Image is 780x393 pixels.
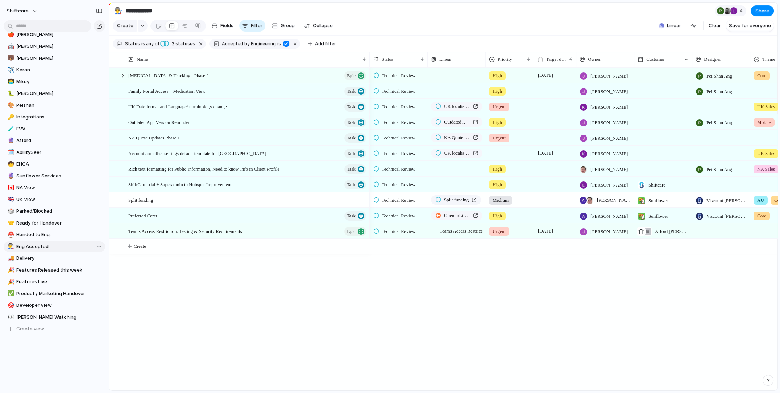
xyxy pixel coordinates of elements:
[112,5,124,17] button: 👨‍🏭
[128,118,190,126] span: Outdated App Version Reminder
[590,228,628,235] span: [PERSON_NAME]
[590,181,628,189] span: [PERSON_NAME]
[8,160,13,168] div: 🧒
[8,219,13,227] div: 🤝
[757,150,775,157] span: UK Sales
[16,184,103,191] span: NA View
[16,267,103,274] span: Features Released this week
[706,213,747,220] span: Viscount [PERSON_NAME]
[4,206,105,217] a: 🎲Parked/Blocked
[444,150,470,157] span: UK localisation
[16,243,103,250] span: Eng Accepted
[382,197,415,204] span: Technical Review
[493,197,509,204] span: Medium
[7,137,14,144] button: 🔮
[344,211,366,221] button: Task
[4,182,105,193] a: 🇨🇦NA View
[4,323,105,334] button: Create view
[431,102,482,111] a: UK localisation
[382,103,415,110] span: Technical Review
[444,118,470,126] span: Outdated App Version Reminder
[493,212,502,220] span: High
[16,160,103,168] span: EHCA
[344,164,366,174] button: Task
[7,31,14,38] button: 🍎
[16,314,103,321] span: [PERSON_NAME] Watching
[137,56,148,63] span: Name
[8,78,13,86] div: 👨‍💻
[7,149,14,156] button: 🗓️
[8,101,13,109] div: 🎨
[4,124,105,134] a: 🧪EVV
[8,89,13,98] div: 🐛
[493,72,502,79] span: High
[4,112,105,122] a: 🔑Integrations
[706,72,732,80] span: Pei Shan Ang
[8,301,13,310] div: 🎯
[536,149,555,158] span: [DATE]
[590,213,628,220] span: [PERSON_NAME]
[4,241,105,252] a: 👨‍🏭Eng Accepted
[536,71,555,80] span: [DATE]
[439,56,452,63] span: Linear
[7,220,14,227] button: 🤝
[4,147,105,158] a: 🗓️AbilitySeer
[4,194,105,205] div: 🇬🇧UK View
[739,7,745,14] span: 4
[16,278,103,285] span: Features Live
[7,314,14,321] button: 👀
[546,56,566,63] span: Target date
[382,134,415,142] span: Technical Review
[8,242,13,251] div: 👨‍🏭
[347,149,356,159] span: Task
[382,181,415,188] span: Technical Review
[344,133,366,143] button: Task
[7,160,14,168] button: 🧒
[382,212,415,220] span: Technical Review
[8,30,13,39] div: 🍎
[8,231,13,239] div: ⛑️
[7,255,14,262] button: 🚚
[347,133,356,143] span: Task
[347,211,356,221] span: Task
[706,119,732,126] span: Pei Shan Ang
[726,20,774,32] button: Save for everyone
[16,290,103,297] span: Product / Marketing Handover
[344,118,366,127] button: Task
[304,39,340,49] button: Add filter
[220,22,233,29] span: Fields
[4,288,105,299] div: ✅Product / Marketing Handover
[8,278,13,286] div: 🎉
[134,243,146,250] span: Create
[431,133,482,142] a: NA Quote Updates Phase 1
[444,134,470,141] span: NA Quote Updates Phase 1
[382,119,415,126] span: Technical Review
[222,41,276,47] span: Accepted by Engineering
[16,220,103,227] span: Ready for Handover
[4,276,105,287] a: 🎉Features Live
[4,265,105,276] a: 🎉Features Released this week
[4,312,105,323] a: 👀[PERSON_NAME] Watching
[251,22,262,29] span: Filter
[4,76,105,87] a: 👨‍💻Mikey
[757,166,775,173] span: NA Sales
[431,224,482,238] span: Teams Access Restriction: Testing & Security Requirements
[757,103,775,110] span: UK Sales
[16,43,103,50] span: [PERSON_NAME]
[382,150,415,157] span: Technical Review
[431,211,482,220] a: Open inLinear
[8,289,13,298] div: ✅
[4,253,105,264] div: 🚚Delivery
[590,135,628,142] span: [PERSON_NAME]
[4,41,105,52] div: 🤖[PERSON_NAME]
[16,90,103,97] span: [PERSON_NAME]
[7,267,14,274] button: 🎉
[493,134,506,142] span: Urgent
[16,78,103,85] span: Mikey
[7,102,14,109] button: 🎨
[7,113,14,121] button: 🔑
[4,29,105,40] div: 🍎[PERSON_NAME]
